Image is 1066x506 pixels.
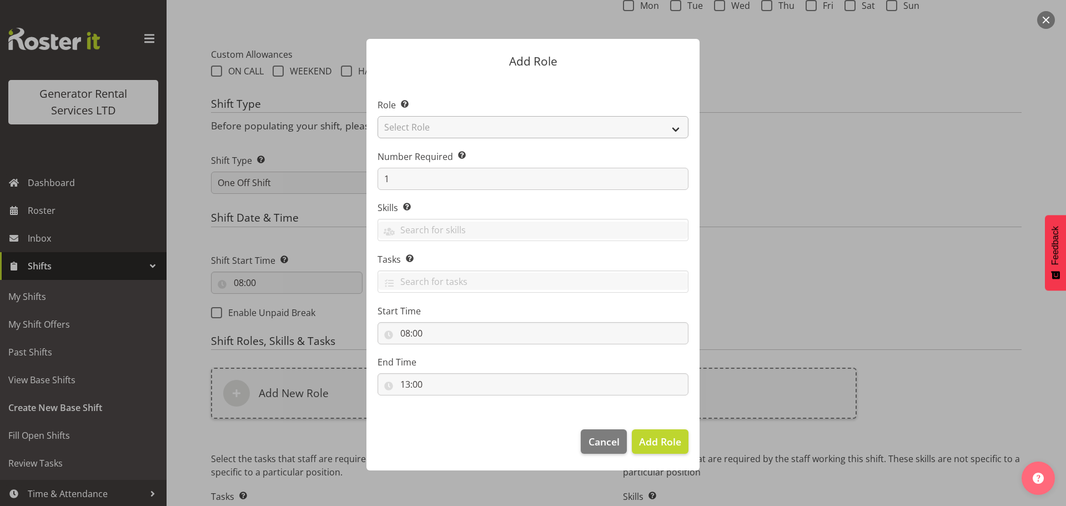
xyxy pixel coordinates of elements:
[378,98,688,112] label: Role
[378,222,688,239] input: Search for skills
[632,429,688,454] button: Add Role
[1045,215,1066,290] button: Feedback - Show survey
[378,355,688,369] label: End Time
[378,253,688,266] label: Tasks
[1050,226,1060,265] span: Feedback
[378,56,688,67] p: Add Role
[378,322,688,344] input: Click to select...
[378,304,688,318] label: Start Time
[639,435,681,448] span: Add Role
[378,273,688,290] input: Search for tasks
[581,429,626,454] button: Cancel
[378,201,688,214] label: Skills
[589,434,620,449] span: Cancel
[1033,473,1044,484] img: help-xxl-2.png
[378,150,688,163] label: Number Required
[378,373,688,395] input: Click to select...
